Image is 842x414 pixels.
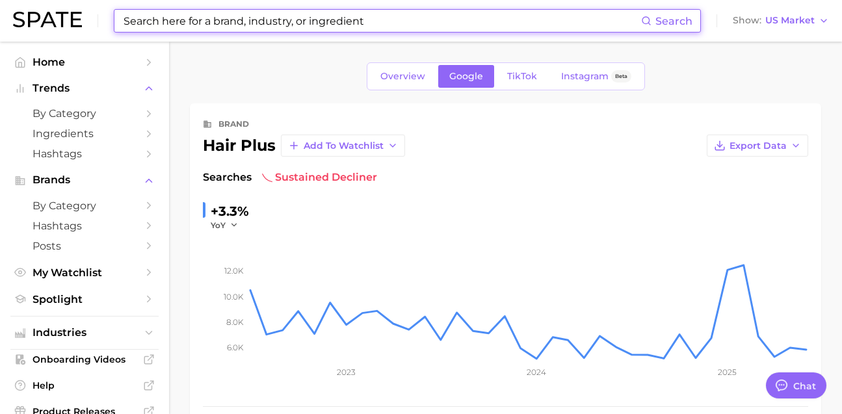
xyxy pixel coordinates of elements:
span: Onboarding Videos [33,354,137,365]
a: Onboarding Videos [10,350,159,369]
a: by Category [10,103,159,123]
img: SPATE [13,12,82,27]
span: Trends [33,83,137,94]
button: Trends [10,79,159,98]
span: Google [449,71,483,82]
a: Ingredients [10,123,159,144]
button: YoY [211,220,239,231]
a: TikTok [496,65,548,88]
span: Spotlight [33,293,137,305]
span: by Category [33,200,137,212]
input: Search here for a brand, industry, or ingredient [122,10,641,32]
button: Industries [10,323,159,343]
button: Add to Watchlist [281,135,405,157]
span: Home [33,56,137,68]
span: TikTok [507,71,537,82]
a: InstagramBeta [550,65,642,88]
div: brand [218,116,249,132]
a: Help [10,376,159,395]
span: Help [33,380,137,391]
tspan: 2024 [527,367,547,377]
div: hair plus [203,138,276,153]
tspan: 12.0k [224,266,244,276]
tspan: 10.0k [224,291,244,301]
img: sustained decliner [262,172,272,183]
button: ShowUS Market [730,12,832,29]
span: Export Data [730,140,787,151]
span: My Watchlist [33,266,137,279]
span: Hashtags [33,220,137,232]
button: Export Data [707,135,808,157]
button: Brands [10,170,159,190]
span: Overview [380,71,425,82]
span: Instagram [561,71,609,82]
span: Industries [33,327,137,339]
tspan: 6.0k [227,343,244,352]
a: Spotlight [10,289,159,309]
a: Hashtags [10,144,159,164]
a: Google [438,65,494,88]
a: My Watchlist [10,263,159,283]
span: Brands [33,174,137,186]
tspan: 8.0k [226,317,244,327]
a: by Category [10,196,159,216]
span: US Market [765,17,815,24]
a: Posts [10,236,159,256]
div: +3.3% [211,201,249,222]
span: Posts [33,240,137,252]
span: Show [733,17,761,24]
span: Searches [203,170,252,185]
span: sustained decliner [262,170,377,185]
a: Home [10,52,159,72]
span: Search [655,15,692,27]
span: YoY [211,220,226,231]
tspan: 2025 [718,367,737,377]
a: Overview [369,65,436,88]
span: Ingredients [33,127,137,140]
span: by Category [33,107,137,120]
a: Hashtags [10,216,159,236]
span: Add to Watchlist [304,140,384,151]
span: Beta [615,71,627,82]
tspan: 2023 [337,367,356,377]
span: Hashtags [33,148,137,160]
